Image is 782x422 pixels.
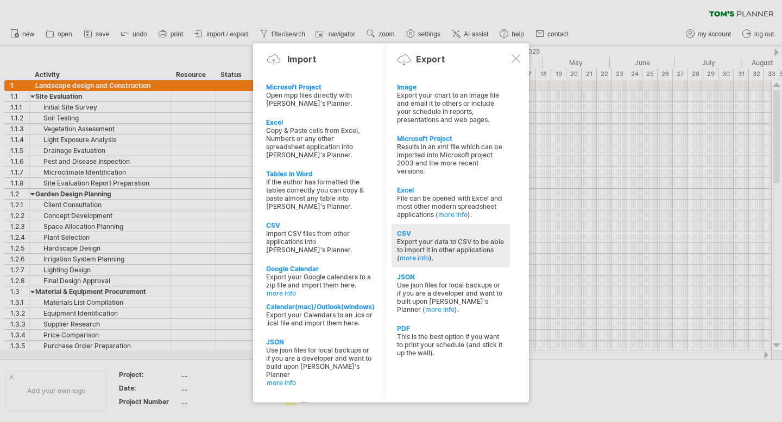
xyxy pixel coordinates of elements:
a: more info [425,305,455,314]
div: CSV [397,229,504,238]
div: Excel [397,186,504,194]
div: Copy & Paste cells from Excel, Numbers or any other spreadsheet application into [PERSON_NAME]'s ... [266,126,374,159]
div: Import [287,54,316,65]
a: more info [267,379,374,387]
div: JSON [397,273,504,281]
div: Export your chart to an image file and email it to others or include your schedule in reports, pr... [397,91,504,124]
div: Excel [266,118,374,126]
a: more info [400,254,429,262]
div: If the author has formatted the tables correctly you can copy & paste almost any table into [PERS... [266,178,374,210]
a: more info [267,289,374,297]
div: Use json files for local backups or if you are a developer and want to built upon [PERSON_NAME]'s... [397,281,504,314]
div: Image [397,83,504,91]
div: Microsoft Project [397,135,504,143]
div: Export [416,54,445,65]
div: Tables in Word [266,170,374,178]
div: This is the best option if you want to print your schedule (and stick it up the wall). [397,333,504,357]
a: more info [438,210,468,219]
div: PDF [397,324,504,333]
div: Results in an xml file which can be imported into Microsoft project 2003 and the more recent vers... [397,143,504,175]
div: File can be opened with Excel and most other modern spreadsheet applications ( ). [397,194,504,219]
div: Export your data to CSV to be able to import it in other applications ( ). [397,238,504,262]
